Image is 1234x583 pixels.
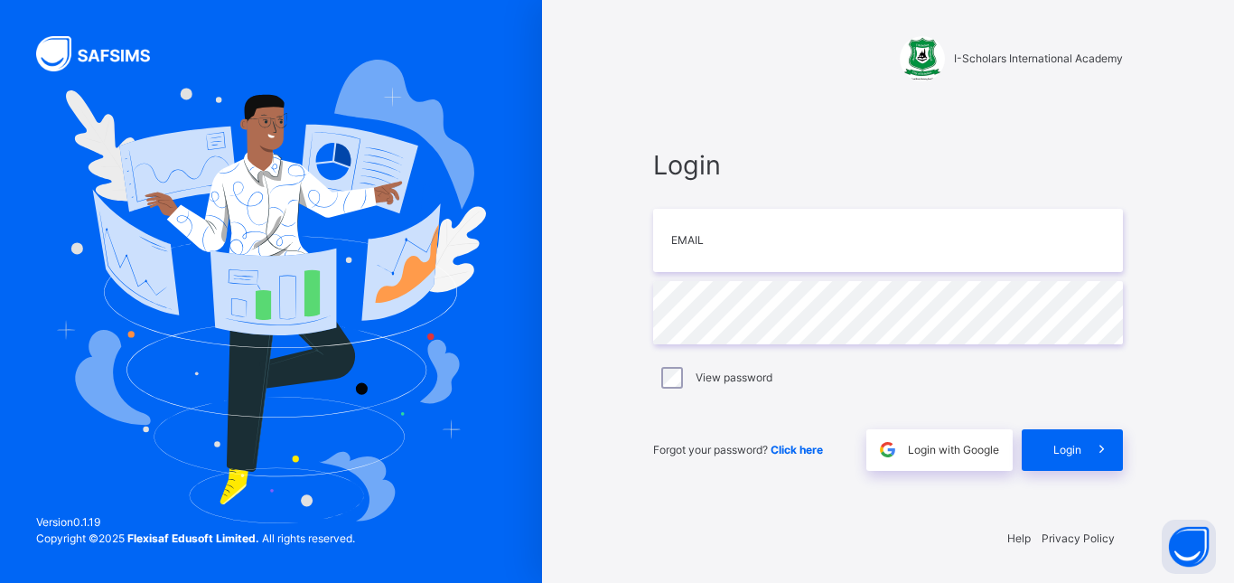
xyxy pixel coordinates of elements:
a: Click here [771,443,823,456]
span: Copyright © 2025 All rights reserved. [36,531,355,545]
img: Hero Image [56,60,486,522]
a: Privacy Policy [1042,531,1115,545]
span: Login with Google [908,442,999,458]
strong: Flexisaf Edusoft Limited. [127,531,259,545]
span: Forgot your password? [653,443,823,456]
button: Open asap [1162,520,1216,574]
a: Help [1007,531,1031,545]
span: I-Scholars International Academy [954,51,1123,67]
span: Login [653,146,1123,184]
label: View password [696,370,772,386]
span: Version 0.1.19 [36,514,355,531]
img: SAFSIMS Logo [36,36,172,71]
span: Login [1053,442,1081,458]
img: google.396cfc9801f0270233282035f929180a.svg [877,439,898,460]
